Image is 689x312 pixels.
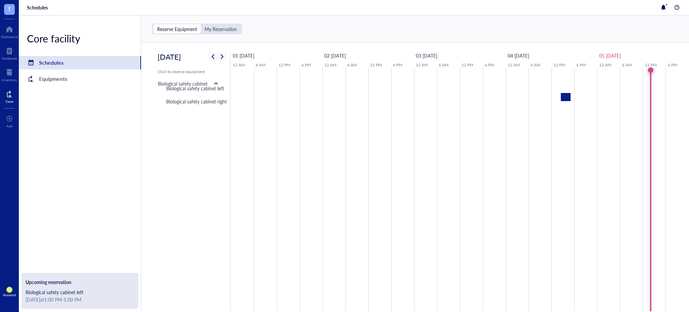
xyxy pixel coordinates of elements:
[6,89,13,103] a: Core
[597,61,613,69] a: 12 AM
[8,288,11,291] span: PO
[620,61,633,69] a: 6 AM
[3,293,16,297] div: Account
[6,124,13,128] div: Add
[26,296,134,303] div: [DATE] at 1:00 PM - 1:00 PM
[597,51,622,61] a: September 5, 2025
[254,61,267,69] a: 6 AM
[26,278,134,286] div: Upcoming reservation
[552,61,567,69] a: 12 PM
[218,53,226,61] button: Next week
[2,45,17,60] a: Notebook
[19,32,141,45] div: Core facility
[39,74,67,84] div: Equipments
[323,61,338,69] a: 12 AM
[2,56,17,60] div: Notebook
[209,53,217,61] button: Previous week
[27,4,49,10] a: Schedules
[666,61,679,69] a: 6 PM
[157,51,181,62] h2: [DATE]
[231,51,256,61] a: September 1, 2025
[201,24,241,34] div: My Reservation
[575,61,587,69] a: 6 PM
[19,56,141,69] a: Schedules
[153,24,201,34] div: Reserve Equipment
[152,24,242,34] div: segmented control
[231,61,247,69] a: 12 AM
[414,51,439,61] a: September 3, 2025
[277,61,292,69] a: 12 PM
[483,61,496,69] a: 6 PM
[158,80,208,87] div: Biological safety cabinet
[2,78,17,82] div: Inventory
[460,61,475,69] a: 12 PM
[529,61,542,69] a: 6 AM
[166,85,224,92] div: Biological safety cabinet left
[26,288,134,296] div: Biological safety cabinet left
[300,61,313,69] a: 6 PM
[166,98,227,105] div: Biological safety cabinet right
[643,61,658,69] a: 12 PM
[205,26,237,32] div: My Reservation
[346,61,359,69] a: 6 AM
[1,35,18,39] div: Dashboard
[158,69,220,75] div: Click to reserve equipment
[506,51,531,61] a: September 4, 2025
[157,26,197,32] div: Reserve Equipment
[6,99,13,103] div: Core
[437,61,450,69] a: 6 AM
[368,61,384,69] a: 12 PM
[8,4,11,13] span: T
[414,61,430,69] a: 12 AM
[323,51,348,61] a: September 2, 2025
[2,67,17,82] a: Inventory
[506,61,521,69] a: 12 AM
[1,24,18,39] a: Dashboard
[19,72,141,86] a: Equipments
[391,61,404,69] a: 6 PM
[39,58,64,67] div: Schedules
